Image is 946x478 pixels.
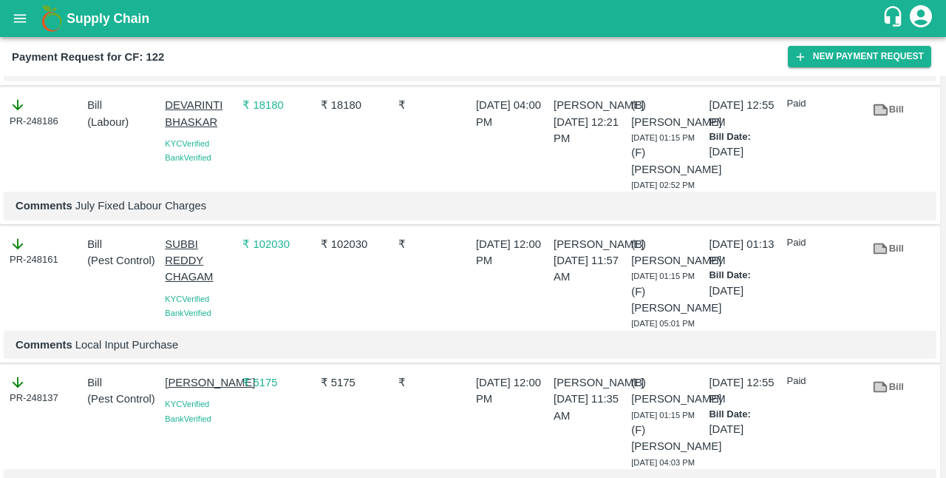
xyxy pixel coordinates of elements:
p: Paid [787,97,859,111]
b: Comments [16,200,72,212]
p: [DATE] 12:00 PM [476,374,548,408]
p: (B) [PERSON_NAME] [631,236,703,269]
a: Bill [865,236,912,262]
p: [DATE] [709,144,780,160]
p: ₹ 5175 [242,374,314,391]
p: Paid [787,374,859,388]
p: (F) [PERSON_NAME] [631,144,703,178]
p: ( Pest Control ) [87,391,159,407]
p: July Fixed Labour Charges [16,198,925,214]
span: [DATE] 01:15 PM [631,133,695,142]
p: [DATE] 01:13 PM [709,236,780,269]
button: open drawer [3,1,37,36]
p: Paid [787,236,859,250]
span: [DATE] 01:15 PM [631,272,695,280]
span: Bank Verified [165,153,211,162]
b: Payment Request for CF: 122 [12,51,164,63]
p: (F) [PERSON_NAME] [631,283,703,317]
p: [PERSON_NAME] [554,374,625,391]
p: [DATE] 12:00 PM [476,236,548,269]
p: ₹ [398,374,470,391]
a: Bill [865,374,912,400]
span: Bank Verified [165,414,211,423]
p: [PERSON_NAME] [165,374,236,391]
div: PR-248186 [10,97,81,128]
p: [DATE] [709,421,780,437]
p: Bill [87,374,159,391]
p: (B) [PERSON_NAME] [631,374,703,408]
span: KYC Verified [165,294,209,303]
b: Supply Chain [67,11,149,26]
span: Bank Verified [165,309,211,317]
button: New Payment Request [788,46,931,67]
p: ₹ 18180 [242,97,314,113]
div: account of current user [908,3,934,34]
p: [DATE] [709,283,780,299]
p: Bill Date: [709,408,780,422]
p: [DATE] 12:21 PM [554,114,625,147]
p: ₹ 18180 [321,97,392,113]
span: [DATE] 04:03 PM [631,458,695,467]
p: ₹ 5175 [321,374,392,391]
span: [DATE] 01:15 PM [631,411,695,420]
p: (B) [PERSON_NAME] [631,97,703,130]
p: ( Labour ) [87,114,159,130]
p: Bill Date: [709,269,780,283]
p: ( Pest Control ) [87,252,159,269]
p: DEVARINTI BHASKAR [165,97,236,130]
a: Bill [865,97,912,123]
div: customer-support [882,5,908,32]
p: [DATE] 11:35 AM [554,391,625,424]
div: PR-248137 [10,374,81,405]
span: [DATE] 02:52 PM [631,181,695,189]
p: [DATE] 04:00 PM [476,97,548,130]
p: ₹ [398,97,470,113]
p: (F) [PERSON_NAME] [631,422,703,455]
p: ₹ [398,236,470,252]
p: Bill Date: [709,130,780,144]
span: KYC Verified [165,139,209,148]
p: Local Input Purchase [16,337,925,353]
p: Bill [87,97,159,113]
b: Comments [16,339,72,351]
p: SUBBI REDDY CHAGAM [165,236,236,286]
p: [DATE] 12:55 PM [709,97,780,130]
span: [DATE] 05:01 PM [631,319,695,328]
a: Supply Chain [67,8,882,29]
p: [DATE] 11:57 AM [554,252,625,286]
p: ₹ 102030 [321,236,392,252]
p: Bill [87,236,159,252]
span: KYC Verified [165,400,209,408]
p: [PERSON_NAME] [554,236,625,252]
div: PR-248161 [10,236,81,267]
p: [PERSON_NAME] [554,97,625,113]
img: logo [37,4,67,33]
p: ₹ 102030 [242,236,314,252]
p: [DATE] 12:55 PM [709,374,780,408]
